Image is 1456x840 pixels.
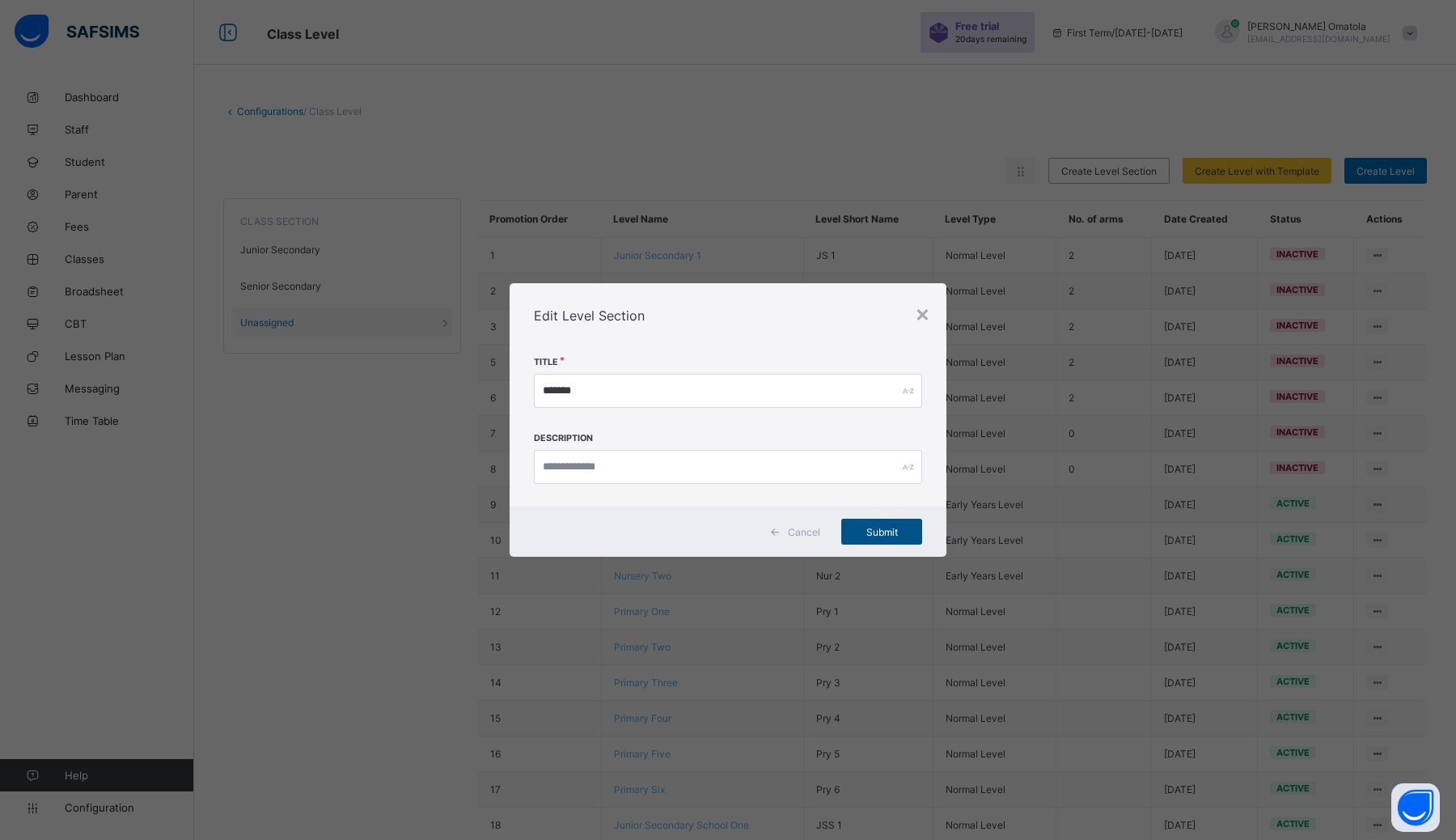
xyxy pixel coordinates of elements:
span: Cancel [788,526,820,538]
span: Submit [853,526,910,538]
div: × [915,299,930,327]
span: Edit Level Section [534,308,645,324]
button: Open asap [1391,783,1440,832]
label: Description [534,433,593,443]
label: Title [534,357,558,367]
